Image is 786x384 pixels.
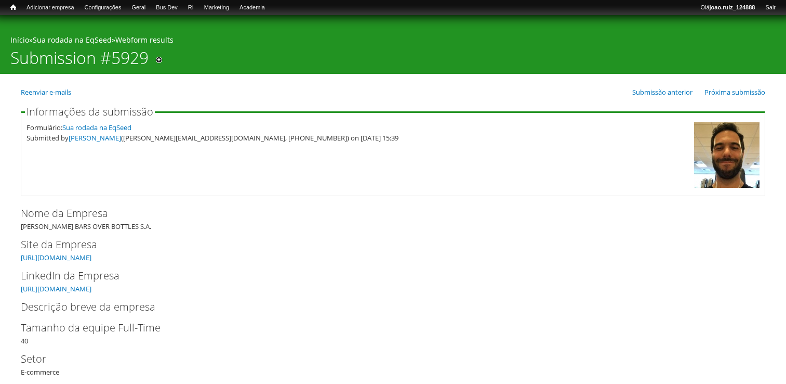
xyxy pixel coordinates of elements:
a: Adicionar empresa [21,3,79,13]
a: Olájoao.ruiz_124888 [695,3,760,13]
label: LinkedIn da Empresa [21,268,748,284]
div: Submitted by ([PERSON_NAME][EMAIL_ADDRESS][DOMAIN_NAME], [PHONE_NUMBER]) on [DATE] 15:39 [26,133,689,143]
a: [URL][DOMAIN_NAME] [21,253,91,262]
label: Descrição breve da empresa [21,299,748,315]
a: Marketing [199,3,234,13]
label: Setor [21,351,748,367]
a: RI [183,3,199,13]
a: Sua rodada na EqSeed [62,123,131,132]
a: [URL][DOMAIN_NAME] [21,284,91,293]
strong: joao.ruiz_124888 [710,4,755,10]
a: Início [5,3,21,12]
label: Nome da Empresa [21,206,748,221]
label: Site da Empresa [21,237,748,252]
a: Submissão anterior [632,87,692,97]
div: 40 [21,320,765,346]
a: Geral [126,3,151,13]
h1: Submission #5929 [10,48,149,74]
a: Ver perfil do usuário. [694,181,760,190]
a: Academia [234,3,270,13]
div: E-commerce [21,351,765,377]
label: Tamanho da equipe Full-Time [21,320,748,336]
span: Início [10,4,16,11]
a: Configurações [79,3,127,13]
a: [PERSON_NAME] [69,133,121,143]
a: Reenviar e-mails [21,87,71,97]
a: Webform results [115,35,174,45]
div: Formulário: [26,122,689,133]
a: Sair [760,3,781,13]
div: [PERSON_NAME] BARS OVER BOTTLES S.A. [21,206,765,232]
a: Início [10,35,29,45]
legend: Informações da submissão [25,107,155,117]
a: Bus Dev [151,3,183,13]
a: Sua rodada na EqSeed [33,35,112,45]
div: » » [10,35,776,48]
a: Próxima submissão [704,87,765,97]
img: Foto de Victor Lichtenberg [694,122,760,188]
